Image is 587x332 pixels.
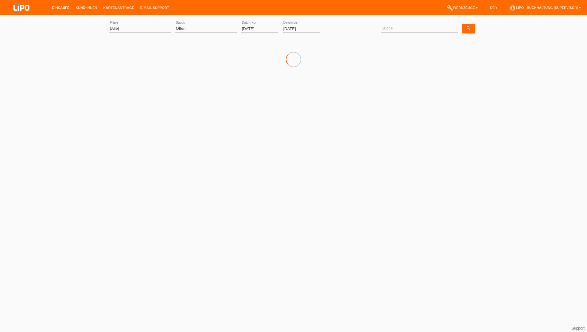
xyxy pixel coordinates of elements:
[72,6,100,10] a: Kund*innen
[510,5,516,11] i: account_circle
[137,6,172,10] a: E-Mail Support
[6,13,37,17] a: LIPO pay
[466,26,471,31] i: search
[487,6,500,10] a: DE ▾
[100,6,137,10] a: Kartenanträge
[447,5,453,11] i: build
[507,6,584,10] a: account_circleLIPO - Buchhaltung (Supervisor) ▾
[49,6,72,10] a: Einkäufe
[462,24,475,33] a: search
[444,6,481,10] a: buildWerkzeuge ▾
[572,326,585,330] a: Support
